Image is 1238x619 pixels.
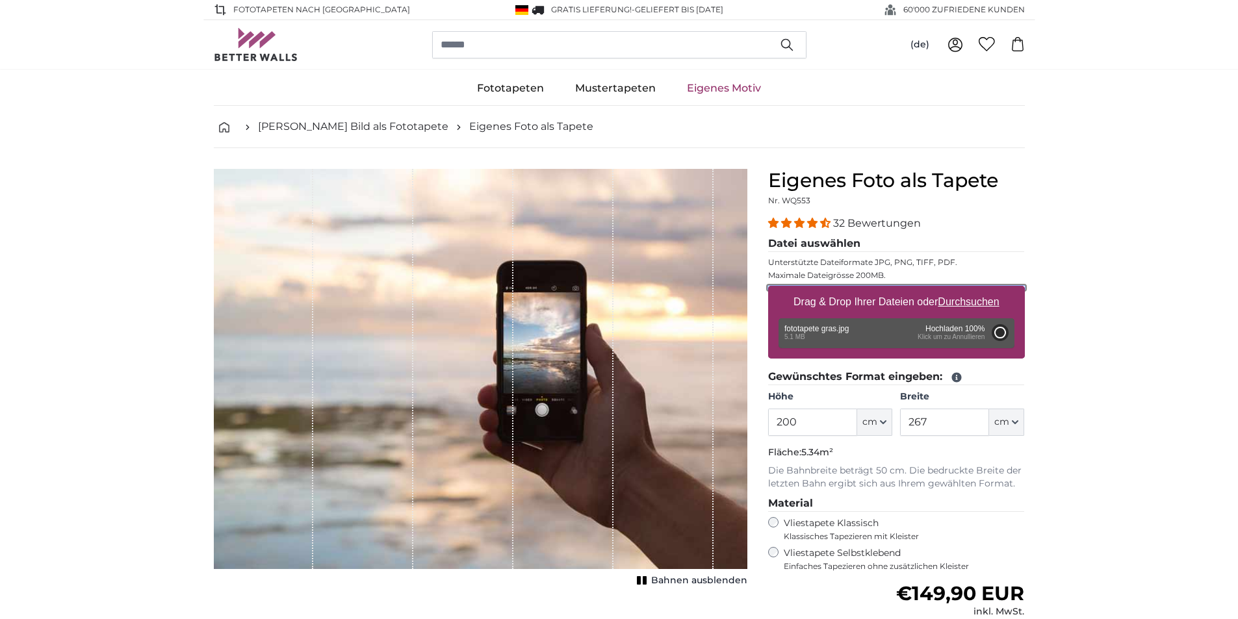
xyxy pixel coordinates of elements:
[768,257,1025,268] p: Unterstützte Dateiformate JPG, PNG, TIFF, PDF.
[632,5,723,14] span: -
[862,416,877,429] span: cm
[994,416,1009,429] span: cm
[896,605,1024,618] div: inkl. MwSt.
[900,33,940,57] button: (de)
[461,71,560,105] a: Fototapeten
[768,196,810,205] span: Nr. WQ553
[938,296,999,307] u: Durchsuchen
[635,5,723,14] span: Geliefert bis [DATE]
[768,169,1025,192] h1: Eigenes Foto als Tapete
[768,236,1025,252] legend: Datei auswählen
[788,289,1005,315] label: Drag & Drop Ihrer Dateien oder
[633,572,747,590] button: Bahnen ausblenden
[469,119,593,134] a: Eigenes Foto als Tapete
[651,574,747,587] span: Bahnen ausblenden
[857,409,892,436] button: cm
[768,390,892,403] label: Höhe
[768,369,1025,385] legend: Gewünschtes Format eingeben:
[214,169,747,590] div: 1 of 1
[768,464,1025,490] p: Die Bahnbreite beträgt 50 cm. Die bedruckte Breite der letzten Bahn ergibt sich aus Ihrem gewählt...
[900,390,1024,403] label: Breite
[768,496,1025,512] legend: Material
[784,547,1025,572] label: Vliestapete Selbstklebend
[784,561,1025,572] span: Einfaches Tapezieren ohne zusätzlichen Kleister
[671,71,777,105] a: Eigenes Motiv
[801,446,833,458] span: 5.34m²
[784,517,1014,542] label: Vliestapete Klassisch
[551,5,632,14] span: GRATIS Lieferung!
[258,119,448,134] a: [PERSON_NAME] Bild als Fototapete
[768,217,833,229] span: 4.31 stars
[903,4,1025,16] span: 60'000 ZUFRIEDENE KUNDEN
[784,531,1014,542] span: Klassisches Tapezieren mit Kleister
[214,28,298,61] img: Betterwalls
[560,71,671,105] a: Mustertapeten
[989,409,1024,436] button: cm
[896,581,1024,605] span: €149,90 EUR
[768,270,1025,281] p: Maximale Dateigrösse 200MB.
[214,106,1025,148] nav: breadcrumbs
[833,217,921,229] span: 32 Bewertungen
[515,5,528,15] img: Deutschland
[768,446,1025,459] p: Fläche:
[233,4,410,16] span: Fototapeten nach [GEOGRAPHIC_DATA]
